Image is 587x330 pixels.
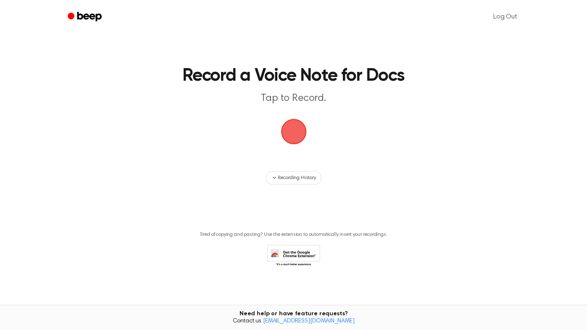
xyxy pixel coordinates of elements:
span: Recording History [278,174,316,182]
a: Beep [62,9,109,25]
h1: Record a Voice Note for Docs [91,67,496,85]
a: Log Out [485,7,526,27]
span: Contact us [5,318,582,325]
a: [EMAIL_ADDRESS][DOMAIN_NAME] [263,318,355,324]
button: Recording History [266,171,321,185]
img: Beep Logo [281,119,306,144]
p: Tap to Record. [132,92,455,106]
p: Tired of copying and pasting? Use the extension to automatically insert your recordings. [200,232,387,238]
